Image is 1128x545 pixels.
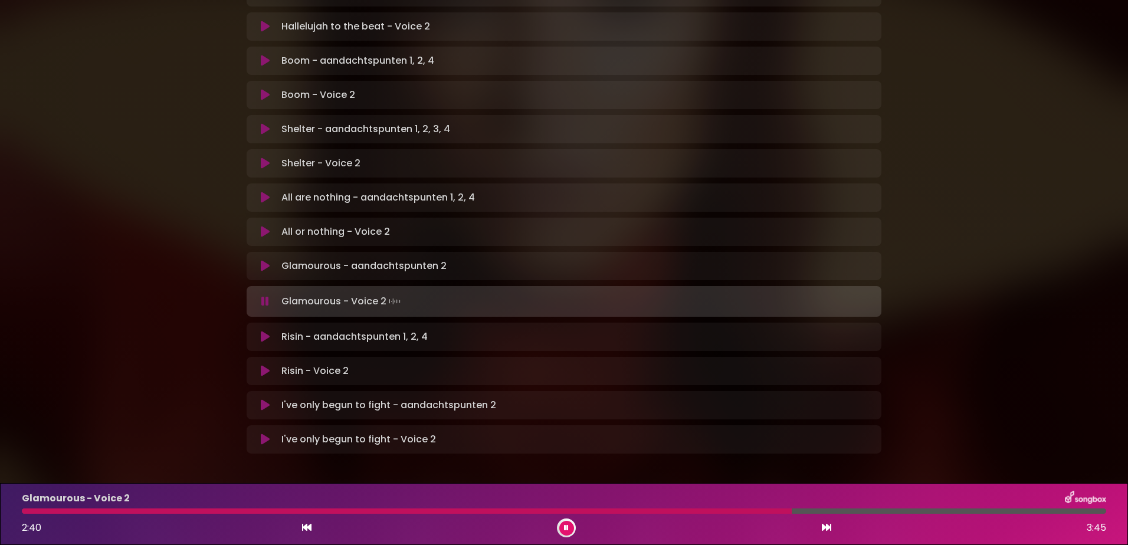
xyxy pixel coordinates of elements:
[281,398,496,412] p: I've only begun to fight - aandachtspunten 2
[1065,491,1106,506] img: songbox-logo-white.png
[281,432,436,446] p: I've only begun to fight - Voice 2
[281,19,430,34] p: Hallelujah to the beat - Voice 2
[281,330,428,344] p: Risin - aandachtspunten 1, 2, 4
[281,225,390,239] p: All or nothing - Voice 2
[281,293,403,310] p: Glamourous - Voice 2
[386,293,403,310] img: waveform4.gif
[281,364,349,378] p: Risin - Voice 2
[281,259,447,273] p: Glamourous - aandachtspunten 2
[22,491,130,505] p: Glamourous - Voice 2
[281,156,360,170] p: Shelter - Voice 2
[281,88,355,102] p: Boom - Voice 2
[281,122,450,136] p: Shelter - aandachtspunten 1, 2, 3, 4
[281,191,475,205] p: All are nothing - aandachtspunten 1, 2, 4
[281,54,434,68] p: Boom - aandachtspunten 1, 2, 4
